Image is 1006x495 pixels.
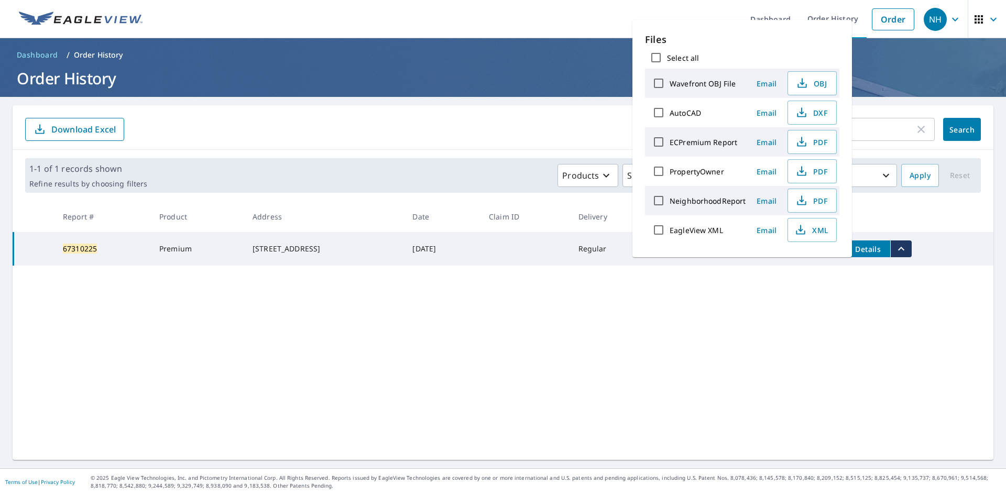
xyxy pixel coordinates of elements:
[750,134,783,150] button: Email
[890,240,912,257] button: filesDropdownBtn-67310225
[924,8,947,31] div: NH
[19,12,143,27] img: EV Logo
[645,32,839,47] p: Files
[244,201,404,232] th: Address
[253,244,396,254] div: [STREET_ADDRESS]
[151,232,244,266] td: Premium
[910,169,931,182] span: Apply
[754,137,779,147] span: Email
[754,108,779,118] span: Email
[754,196,779,206] span: Email
[901,164,939,187] button: Apply
[794,224,828,236] span: XML
[852,244,884,254] span: Details
[67,49,70,61] li: /
[29,162,147,175] p: 1-1 of 1 records shown
[788,71,837,95] button: OBJ
[51,124,116,135] p: Download Excel
[404,201,480,232] th: Date
[670,225,723,235] label: EagleView XML
[754,225,779,235] span: Email
[29,179,147,189] p: Refine results by choosing filters
[943,118,981,141] button: Search
[794,194,828,207] span: PDF
[750,193,783,209] button: Email
[670,137,737,147] label: ECPremium Report
[794,106,828,119] span: DXF
[667,53,699,63] label: Select all
[754,167,779,177] span: Email
[788,130,837,154] button: PDF
[872,8,914,30] a: Order
[54,201,151,232] th: Report #
[41,478,75,486] a: Privacy Policy
[627,169,653,182] p: Status
[670,79,736,89] label: Wavefront OBJ File
[13,68,993,89] h1: Order History
[788,101,837,125] button: DXF
[91,474,1001,490] p: © 2025 Eagle View Technologies, Inc. and Pictometry International Corp. All Rights Reserved. Repo...
[13,47,62,63] a: Dashboard
[562,169,599,182] p: Products
[788,189,837,213] button: PDF
[750,105,783,121] button: Email
[794,136,828,148] span: PDF
[750,75,783,92] button: Email
[750,163,783,180] button: Email
[750,222,783,238] button: Email
[794,165,828,178] span: PDF
[670,108,701,118] label: AutoCAD
[5,479,75,485] p: |
[13,47,993,63] nav: breadcrumb
[788,218,837,242] button: XML
[557,164,618,187] button: Products
[480,201,570,232] th: Claim ID
[670,196,746,206] label: NeighborhoodReport
[151,201,244,232] th: Product
[794,77,828,90] span: OBJ
[846,240,890,257] button: detailsBtn-67310225
[17,50,58,60] span: Dashboard
[570,232,657,266] td: Regular
[670,167,724,177] label: PropertyOwner
[754,79,779,89] span: Email
[570,201,657,232] th: Delivery
[952,125,972,135] span: Search
[63,244,97,254] mark: 67310225
[622,164,672,187] button: Status
[5,478,38,486] a: Terms of Use
[404,232,480,266] td: [DATE]
[74,50,123,60] p: Order History
[788,159,837,183] button: PDF
[25,118,124,141] button: Download Excel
